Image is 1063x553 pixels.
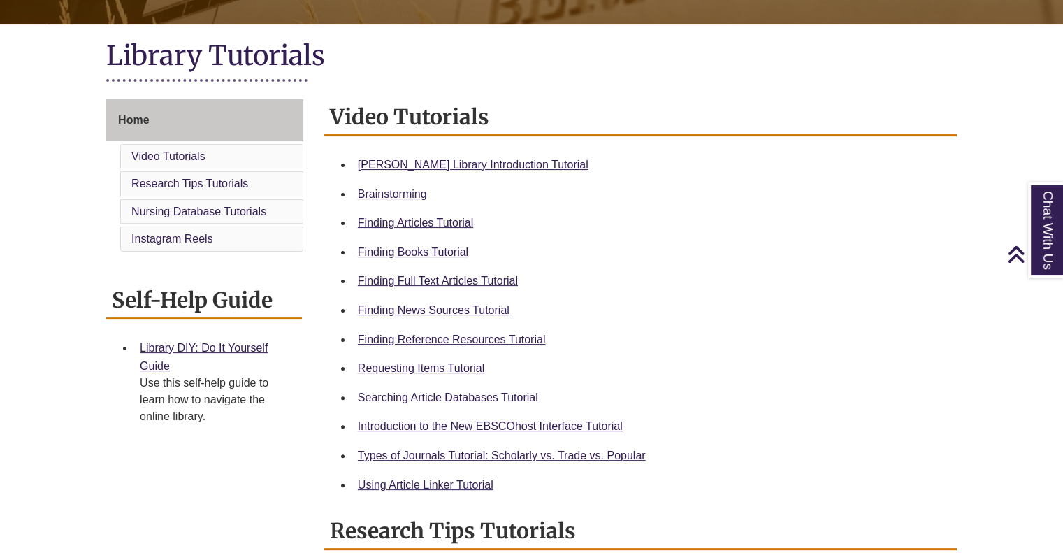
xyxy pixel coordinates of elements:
[131,150,205,162] a: Video Tutorials
[1007,245,1060,264] a: Back to Top
[358,159,588,171] a: [PERSON_NAME] Library Introduction Tutorial
[358,304,509,316] a: Finding News Sources Tutorial
[324,513,957,550] h2: Research Tips Tutorials
[140,342,268,372] a: Library DIY: Do It Yourself Guide
[358,420,623,432] a: Introduction to the New EBSCOhost Interface Tutorial
[131,233,213,245] a: Instagram Reels
[106,38,957,76] h1: Library Tutorials
[131,206,266,217] a: Nursing Database Tutorials
[358,217,473,229] a: Finding Articles Tutorial
[106,99,303,141] a: Home
[106,282,302,319] h2: Self-Help Guide
[118,114,149,126] span: Home
[324,99,957,136] h2: Video Tutorials
[358,333,546,345] a: Finding Reference Resources Tutorial
[358,392,538,403] a: Searching Article Databases Tutorial
[358,275,518,287] a: Finding Full Text Articles Tutorial
[131,178,248,189] a: Research Tips Tutorials
[358,362,484,374] a: Requesting Items Tutorial
[140,375,291,425] div: Use this self-help guide to learn how to navigate the online library.
[358,188,427,200] a: Brainstorming
[358,450,646,461] a: Types of Journals Tutorial: Scholarly vs. Trade vs. Popular
[106,99,303,254] div: Guide Page Menu
[358,246,468,258] a: Finding Books Tutorial
[358,479,493,491] a: Using Article Linker Tutorial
